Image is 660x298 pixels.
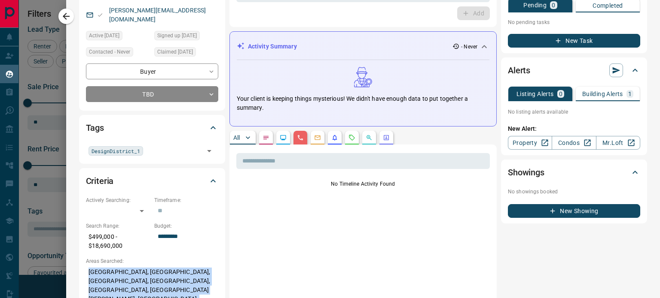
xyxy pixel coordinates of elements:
svg: Lead Browsing Activity [280,134,287,141]
div: Activity Summary- Never [237,39,489,54]
div: Tags [86,117,218,138]
h2: Alerts [508,63,530,77]
h2: Criteria [86,174,114,188]
p: No showings booked [508,188,640,196]
div: TBD [86,86,218,102]
svg: Agent Actions [383,134,390,141]
p: - Never [461,43,477,51]
p: Pending [523,2,547,8]
p: No Timeline Activity Found [236,180,490,188]
p: No pending tasks [508,16,640,29]
div: Wed Aug 11 2021 [86,31,150,43]
h2: Showings [508,166,544,179]
p: Areas Searched: [86,257,218,265]
span: Active [DATE] [89,31,119,40]
svg: Listing Alerts [331,134,338,141]
a: Mr.Loft [596,136,640,150]
div: Alerts [508,60,640,81]
p: Listing Alerts [516,91,554,97]
p: No listing alerts available [508,108,640,116]
svg: Email Valid [97,12,103,18]
svg: Opportunities [366,134,373,141]
span: DesignDistrict_1 [92,147,141,155]
svg: Calls [297,134,304,141]
svg: Notes [263,134,269,141]
div: Criteria [86,171,218,191]
span: Claimed [DATE] [157,48,193,56]
svg: Requests [348,134,355,141]
a: [PERSON_NAME][EMAIL_ADDRESS][DOMAIN_NAME] [109,7,206,23]
p: Building Alerts [582,91,623,97]
p: New Alert: [508,124,640,133]
span: Contacted - Never [89,48,130,56]
p: Activity Summary [248,42,297,51]
p: $499,000 - $18,690,000 [86,230,150,253]
a: Condos [552,136,596,150]
button: New Showing [508,204,640,218]
p: 0 [559,91,562,97]
p: 1 [628,91,632,97]
div: Sat Jan 27 2018 [154,31,218,43]
p: Completed [593,3,623,9]
p: Search Range: [86,222,150,230]
button: Open [203,145,215,157]
p: Timeframe: [154,196,218,204]
svg: Emails [314,134,321,141]
p: Budget: [154,222,218,230]
div: Thu Aug 26 2021 [154,47,218,59]
p: Actively Searching: [86,196,150,204]
p: Your client is keeping things mysterious! We didn't have enough data to put together a summary. [237,94,489,112]
span: Signed up [DATE] [157,31,197,40]
button: New Task [508,34,640,48]
p: 0 [552,2,555,8]
div: Buyer [86,63,218,79]
h2: Tags [86,121,104,135]
p: All [233,135,240,141]
div: Showings [508,162,640,183]
a: Property [508,136,552,150]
